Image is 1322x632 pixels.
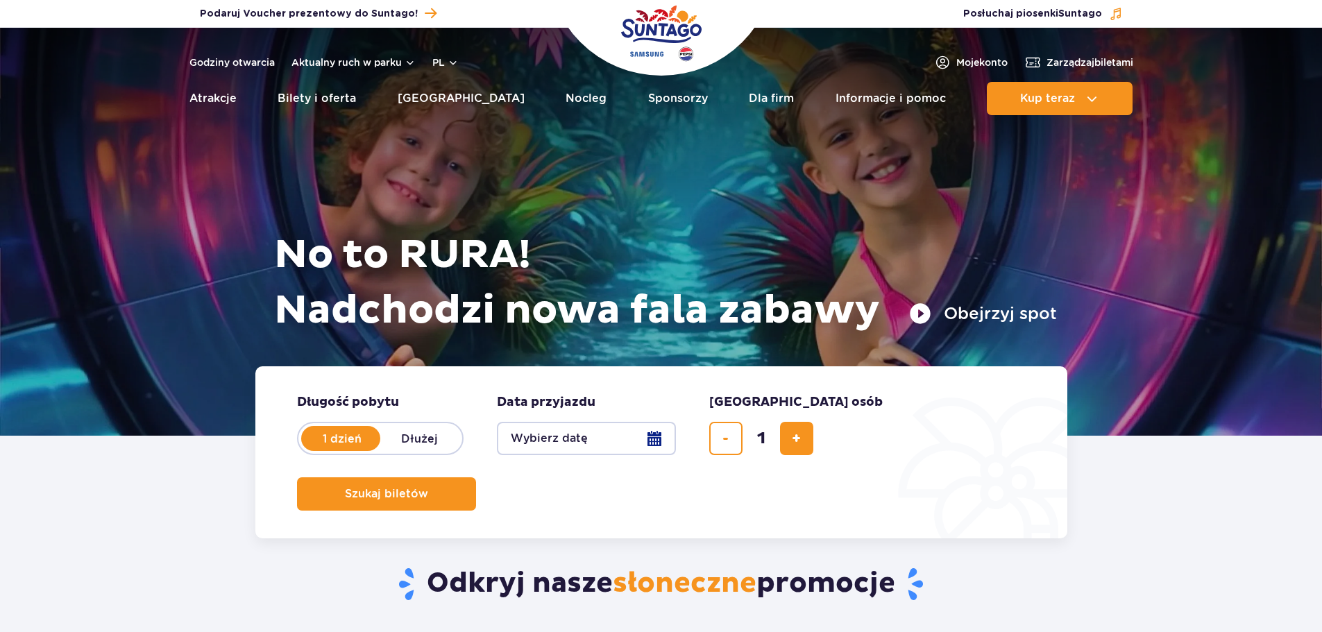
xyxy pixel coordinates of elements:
[963,7,1102,21] span: Posłuchaj piosenki
[1046,55,1133,69] span: Zarządzaj biletami
[255,566,1067,602] h2: Odkryj nasze promocje
[291,57,416,68] button: Aktualny ruch w parku
[745,422,778,455] input: liczba biletów
[398,82,525,115] a: [GEOGRAPHIC_DATA]
[255,366,1067,538] form: Planowanie wizyty w Park of Poland
[909,302,1057,325] button: Obejrzyj spot
[566,82,607,115] a: Nocleg
[1058,9,1102,19] span: Suntago
[497,422,676,455] button: Wybierz datę
[274,228,1057,339] h1: No to RURA! Nadchodzi nowa fala zabawy
[278,82,356,115] a: Bilety i oferta
[380,424,459,453] label: Dłużej
[613,566,756,601] span: słoneczne
[780,422,813,455] button: dodaj bilet
[709,422,743,455] button: usuń bilet
[836,82,946,115] a: Informacje i pomoc
[297,477,476,511] button: Szukaj biletów
[432,55,459,69] button: pl
[497,394,595,411] span: Data przyjazdu
[648,82,708,115] a: Sponsorzy
[709,394,883,411] span: [GEOGRAPHIC_DATA] osób
[200,7,418,21] span: Podaruj Voucher prezentowy do Suntago!
[987,82,1133,115] button: Kup teraz
[189,55,275,69] a: Godziny otwarcia
[303,424,382,453] label: 1 dzień
[1020,92,1075,105] span: Kup teraz
[934,54,1008,71] a: Mojekonto
[963,7,1123,21] button: Posłuchaj piosenkiSuntago
[1024,54,1133,71] a: Zarządzajbiletami
[189,82,237,115] a: Atrakcje
[956,55,1008,69] span: Moje konto
[200,4,437,23] a: Podaruj Voucher prezentowy do Suntago!
[749,82,794,115] a: Dla firm
[297,394,399,411] span: Długość pobytu
[345,488,428,500] span: Szukaj biletów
